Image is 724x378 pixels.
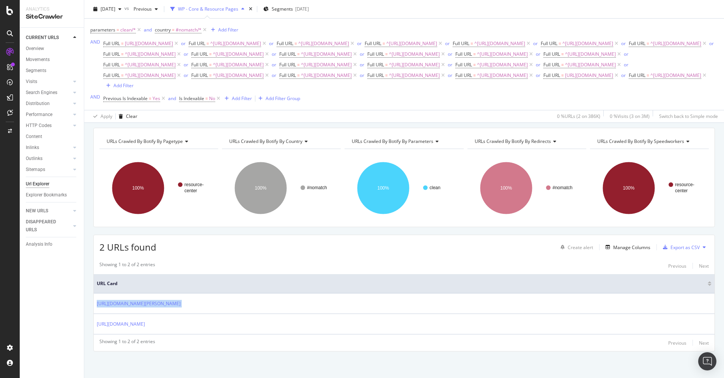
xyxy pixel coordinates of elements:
span: ^[URL][DOMAIN_NAME] [389,49,440,60]
span: Full URL [455,51,472,57]
div: or [184,72,188,78]
text: 100% [255,185,267,191]
span: = [385,51,388,57]
button: or [536,50,540,58]
button: and [168,95,176,102]
button: and [144,26,152,33]
button: Add Filter [208,25,238,35]
span: = [121,61,124,68]
h4: URLs Crawled By Botify By parameters [350,135,456,147]
text: clean [430,185,441,190]
div: Analytics [26,6,78,13]
a: Overview [26,45,79,53]
button: or [624,61,628,68]
button: or [360,61,364,68]
div: Outlinks [26,155,42,163]
span: = [294,40,297,47]
div: A chart. [99,155,217,221]
span: ^[URL][DOMAIN_NAME] [301,49,352,60]
span: Full URL [191,72,208,78]
span: = [205,95,208,102]
button: Add Filter [222,94,252,103]
span: Full URL [541,40,557,47]
div: or [448,51,452,57]
button: or [448,50,452,58]
svg: A chart. [345,155,462,221]
svg: A chart. [590,155,708,221]
a: [URL][DOMAIN_NAME] [97,320,145,328]
span: [URL][DOMAIN_NAME] [565,70,613,81]
div: or [536,61,540,68]
button: Next [699,261,709,270]
button: [DATE] [90,3,124,15]
span: = [385,72,388,78]
span: URLs Crawled By Botify By parameters [352,138,433,144]
span: URL Card [97,280,706,287]
span: URLs Crawled By Botify By country [229,138,302,144]
span: Full URL [191,51,208,57]
span: = [561,72,564,78]
span: = [471,40,473,47]
div: WP - Core & Resource Pages [178,6,238,12]
div: or [360,51,364,57]
a: NEW URLS [26,207,71,215]
span: Full URL [455,61,472,68]
svg: A chart. [222,155,340,221]
span: Full URL [543,61,560,68]
svg: A chart. [467,155,585,221]
button: or [272,61,276,68]
span: = [121,51,124,57]
button: or [357,40,362,47]
span: Full URL [189,40,205,47]
span: Full URL [103,40,120,47]
div: or [621,40,626,47]
span: Full URL [453,40,469,47]
span: = [149,95,151,102]
span: ^[URL][DOMAIN_NAME] [477,70,528,81]
span: 2 URLs found [99,241,156,253]
div: or [536,51,540,57]
span: = [209,61,212,68]
button: Add Filter [103,81,134,90]
a: Url Explorer [26,180,79,188]
span: Full URL [279,51,296,57]
a: Content [26,133,79,141]
span: = [647,40,649,47]
div: Content [26,133,42,141]
div: Switch back to Simple mode [659,113,718,119]
button: Manage Columns [603,243,650,252]
h4: URLs Crawled By Botify By country [228,135,334,147]
a: Inlinks [26,144,71,152]
div: or [621,72,626,78]
div: [DATE] [295,6,309,12]
span: Previous [131,6,152,12]
span: parameters [90,27,115,33]
button: or [709,40,714,47]
span: Yes [153,93,160,104]
div: Overview [26,45,44,53]
div: Previous [668,340,686,346]
a: Segments [26,67,79,75]
text: 100% [378,185,389,191]
div: Showing 1 to 2 of 2 entries [99,261,155,270]
button: or [184,50,188,58]
span: ^[URL][DOMAIN_NAME] [474,38,525,49]
a: CURRENT URLS [26,34,71,42]
span: Full URL [103,61,120,68]
span: URLs Crawled By Botify By pagetype [107,138,183,144]
span: ^[URL][DOMAIN_NAME] [125,60,176,70]
div: HTTP Codes [26,122,52,130]
span: URLs Crawled By Botify By speedworkers [597,138,684,144]
button: or [272,72,276,79]
button: or [533,40,538,47]
a: DISAPPEARED URLS [26,218,71,234]
span: Full URL [277,40,293,47]
div: Add Filter [218,27,238,33]
div: Search Engines [26,89,57,97]
div: Create alert [568,244,593,251]
div: Showing 1 to 2 of 2 entries [99,338,155,347]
